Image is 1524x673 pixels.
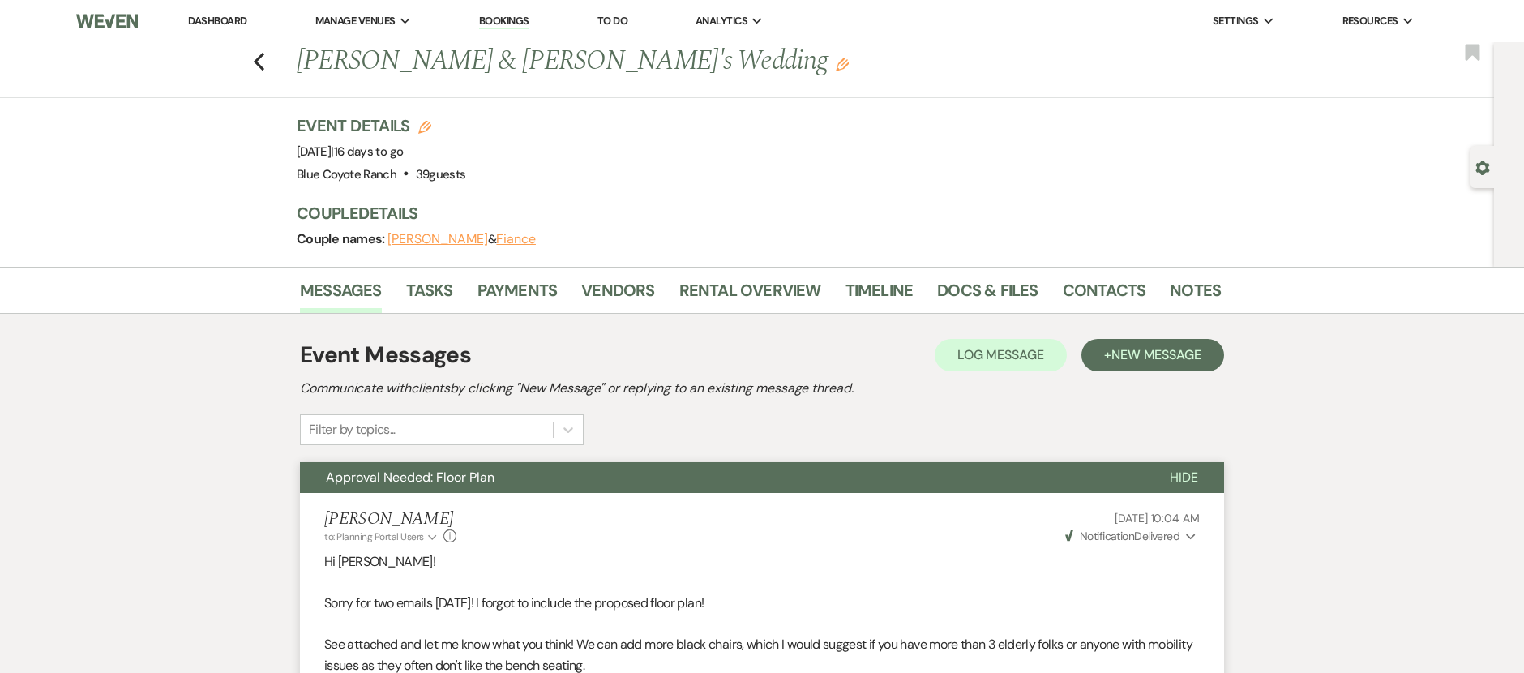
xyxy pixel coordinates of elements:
[300,338,471,372] h1: Event Messages
[1063,528,1200,545] button: NotificationDelivered
[1080,529,1134,543] span: Notification
[300,462,1144,493] button: Approval Needed: Floor Plan
[297,42,1023,81] h1: [PERSON_NAME] & [PERSON_NAME]'s Wedding
[387,233,488,246] button: [PERSON_NAME]
[324,551,1200,572] p: Hi [PERSON_NAME]!
[297,144,403,160] span: [DATE]
[315,13,396,29] span: Manage Venues
[406,277,453,313] a: Tasks
[957,346,1044,363] span: Log Message
[935,339,1067,371] button: Log Message
[479,14,529,29] a: Bookings
[477,277,558,313] a: Payments
[334,144,404,160] span: 16 days to go
[1475,159,1490,174] button: Open lead details
[188,14,246,28] a: Dashboard
[324,509,456,529] h5: [PERSON_NAME]
[324,530,424,543] span: to: Planning Portal Users
[845,277,914,313] a: Timeline
[1213,13,1259,29] span: Settings
[937,277,1038,313] a: Docs & Files
[1342,13,1398,29] span: Resources
[300,277,382,313] a: Messages
[1063,277,1146,313] a: Contacts
[1170,277,1221,313] a: Notes
[309,420,396,439] div: Filter by topics...
[1115,511,1200,525] span: [DATE] 10:04 AM
[1081,339,1224,371] button: +New Message
[297,202,1205,225] h3: Couple Details
[581,277,654,313] a: Vendors
[416,166,466,182] span: 39 guests
[1111,346,1201,363] span: New Message
[76,4,138,38] img: Weven Logo
[597,14,627,28] a: To Do
[297,166,396,182] span: Blue Coyote Ranch
[1144,462,1224,493] button: Hide
[297,230,387,247] span: Couple names:
[1065,529,1180,543] span: Delivered
[696,13,747,29] span: Analytics
[324,593,1200,614] p: Sorry for two emails [DATE]! I forgot to include the proposed floor plan!
[679,277,821,313] a: Rental Overview
[297,114,465,137] h3: Event Details
[387,231,536,247] span: &
[326,469,494,486] span: Approval Needed: Floor Plan
[836,57,849,71] button: Edit
[331,144,403,160] span: |
[300,379,1224,398] h2: Communicate with clients by clicking "New Message" or replying to an existing message thread.
[1170,469,1198,486] span: Hide
[324,529,439,544] button: to: Planning Portal Users
[496,233,536,246] button: Fiance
